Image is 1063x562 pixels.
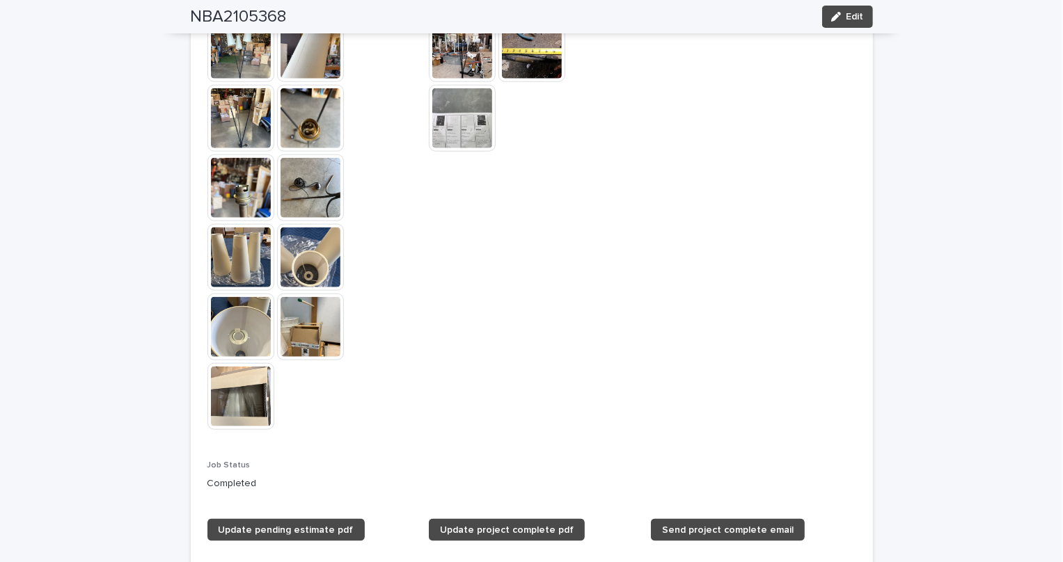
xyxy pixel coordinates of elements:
span: Update pending estimate pdf [219,525,354,535]
a: Update project complete pdf [429,519,585,541]
a: Send project complete email [651,519,805,541]
span: Update project complete pdf [440,525,574,535]
span: Edit [847,12,864,22]
button: Edit [822,6,873,28]
span: Job Status [207,461,251,469]
a: Update pending estimate pdf [207,519,365,541]
h2: NBA2105368 [191,7,287,27]
p: Completed [207,476,856,491]
span: Send project complete email [662,525,794,535]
